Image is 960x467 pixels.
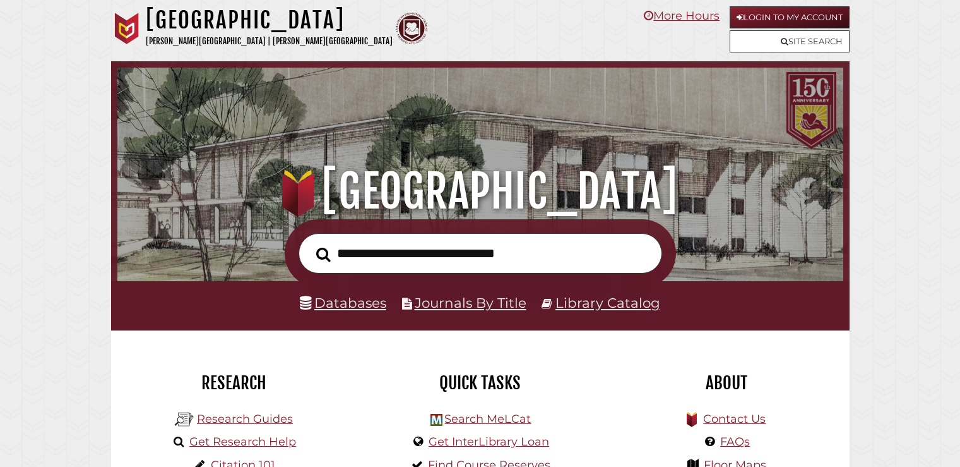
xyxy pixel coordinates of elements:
[189,435,296,449] a: Get Research Help
[131,164,828,219] h1: [GEOGRAPHIC_DATA]
[310,243,337,265] button: Search
[555,294,660,311] a: Library Catalog
[430,414,442,426] img: Hekman Library Logo
[396,13,427,44] img: Calvin Theological Seminary
[300,294,386,311] a: Databases
[444,412,531,426] a: Search MeLCat
[316,246,331,262] i: Search
[720,435,750,449] a: FAQs
[197,412,293,426] a: Research Guides
[146,6,393,34] h1: [GEOGRAPHIC_DATA]
[146,34,393,49] p: [PERSON_NAME][GEOGRAPHIC_DATA] | [PERSON_NAME][GEOGRAPHIC_DATA]
[367,372,594,394] h2: Quick Tasks
[703,412,766,426] a: Contact Us
[429,435,549,449] a: Get InterLibrary Loan
[175,410,194,429] img: Hekman Library Logo
[111,13,143,44] img: Calvin University
[644,9,720,23] a: More Hours
[415,294,526,311] a: Journals By Title
[121,372,348,394] h2: Research
[730,6,850,28] a: Login to My Account
[613,372,840,394] h2: About
[730,30,850,52] a: Site Search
